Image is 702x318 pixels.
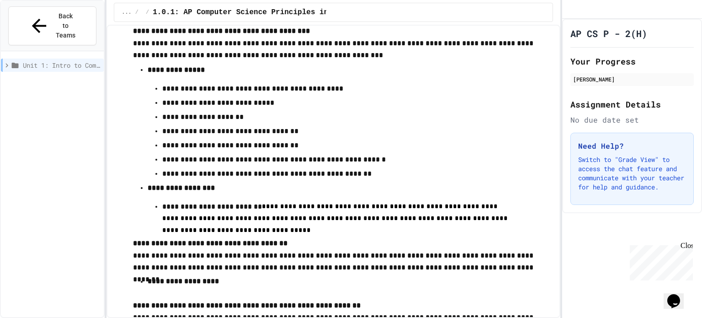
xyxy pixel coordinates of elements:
iframe: chat widget [664,281,693,309]
span: / [146,9,149,16]
div: Chat with us now!Close [4,4,63,58]
span: / [135,9,138,16]
span: Back to Teams [55,11,77,40]
div: No due date set [570,114,694,125]
span: Unit 1: Intro to Computer Science [23,60,100,70]
span: 1.0.1: AP Computer Science Principles in Python Course Syllabus [153,7,429,18]
div: [PERSON_NAME] [573,75,691,83]
iframe: chat widget [626,242,693,280]
h2: Your Progress [570,55,694,68]
p: Switch to "Grade View" to access the chat feature and communicate with your teacher for help and ... [578,155,686,192]
h2: Assignment Details [570,98,694,111]
button: Back to Teams [8,6,96,45]
h1: AP CS P - 2(H) [570,27,647,40]
span: ... [122,9,132,16]
h3: Need Help? [578,140,686,151]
